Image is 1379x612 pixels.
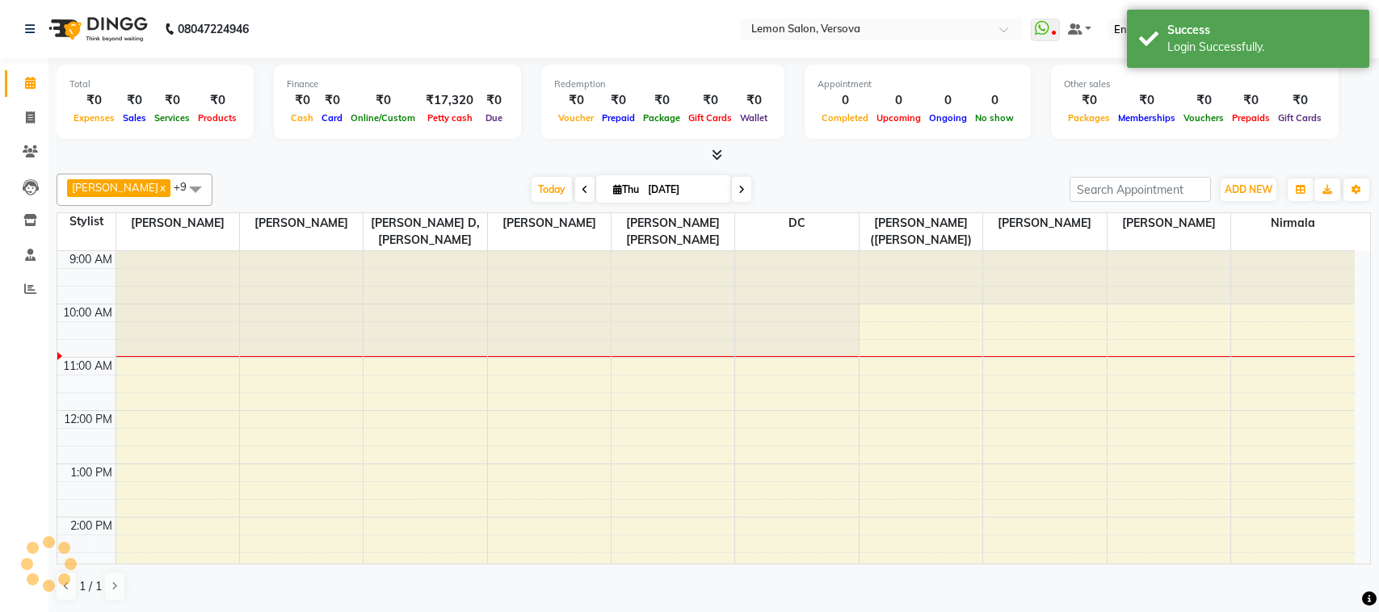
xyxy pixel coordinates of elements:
[1228,112,1274,124] span: Prepaids
[554,112,598,124] span: Voucher
[60,304,116,321] div: 10:00 AM
[119,112,150,124] span: Sales
[971,91,1018,110] div: 0
[72,181,158,194] span: [PERSON_NAME]
[79,578,102,595] span: 1 / 1
[57,213,116,230] div: Stylist
[1179,91,1228,110] div: ₹0
[174,180,199,193] span: +9
[872,91,925,110] div: 0
[1114,91,1179,110] div: ₹0
[1228,91,1274,110] div: ₹0
[643,178,724,202] input: 2025-09-04
[67,464,116,481] div: 1:00 PM
[158,181,166,194] a: x
[364,213,486,250] span: [PERSON_NAME] D,[PERSON_NAME]
[1274,91,1326,110] div: ₹0
[684,112,736,124] span: Gift Cards
[150,112,194,124] span: Services
[119,91,150,110] div: ₹0
[818,112,872,124] span: Completed
[860,213,982,250] span: [PERSON_NAME] ([PERSON_NAME])
[41,6,152,52] img: logo
[61,411,116,428] div: 12:00 PM
[1274,112,1326,124] span: Gift Cards
[69,91,119,110] div: ₹0
[347,91,419,110] div: ₹0
[598,91,639,110] div: ₹0
[1221,178,1276,201] button: ADD NEW
[317,112,347,124] span: Card
[639,91,684,110] div: ₹0
[67,518,116,534] div: 2:00 PM
[554,78,771,91] div: Redemption
[609,183,643,195] span: Thu
[925,112,971,124] span: Ongoing
[488,213,611,233] span: [PERSON_NAME]
[983,213,1106,233] span: [PERSON_NAME]
[423,112,477,124] span: Petty cash
[1231,213,1355,233] span: Nirmala
[419,91,480,110] div: ₹17,320
[481,112,507,124] span: Due
[554,91,598,110] div: ₹0
[971,112,1018,124] span: No show
[69,112,119,124] span: Expenses
[66,251,116,268] div: 9:00 AM
[818,91,872,110] div: 0
[818,78,1018,91] div: Appointment
[598,112,639,124] span: Prepaid
[1167,22,1357,39] div: Success
[178,6,249,52] b: 08047224946
[1179,112,1228,124] span: Vouchers
[735,213,858,233] span: DC
[736,112,771,124] span: Wallet
[532,177,572,202] span: Today
[480,91,508,110] div: ₹0
[1064,91,1114,110] div: ₹0
[1108,213,1230,233] span: [PERSON_NAME]
[925,91,971,110] div: 0
[684,91,736,110] div: ₹0
[1064,78,1326,91] div: Other sales
[116,213,239,233] span: [PERSON_NAME]
[287,78,508,91] div: Finance
[60,358,116,375] div: 11:00 AM
[287,112,317,124] span: Cash
[1167,39,1357,56] div: Login Successfully.
[317,91,347,110] div: ₹0
[347,112,419,124] span: Online/Custom
[1225,183,1272,195] span: ADD NEW
[194,112,241,124] span: Products
[736,91,771,110] div: ₹0
[1070,177,1211,202] input: Search Appointment
[1114,112,1179,124] span: Memberships
[194,91,241,110] div: ₹0
[639,112,684,124] span: Package
[69,78,241,91] div: Total
[872,112,925,124] span: Upcoming
[612,213,734,250] span: [PERSON_NAME] [PERSON_NAME]
[240,213,363,233] span: [PERSON_NAME]
[1064,112,1114,124] span: Packages
[287,91,317,110] div: ₹0
[150,91,194,110] div: ₹0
